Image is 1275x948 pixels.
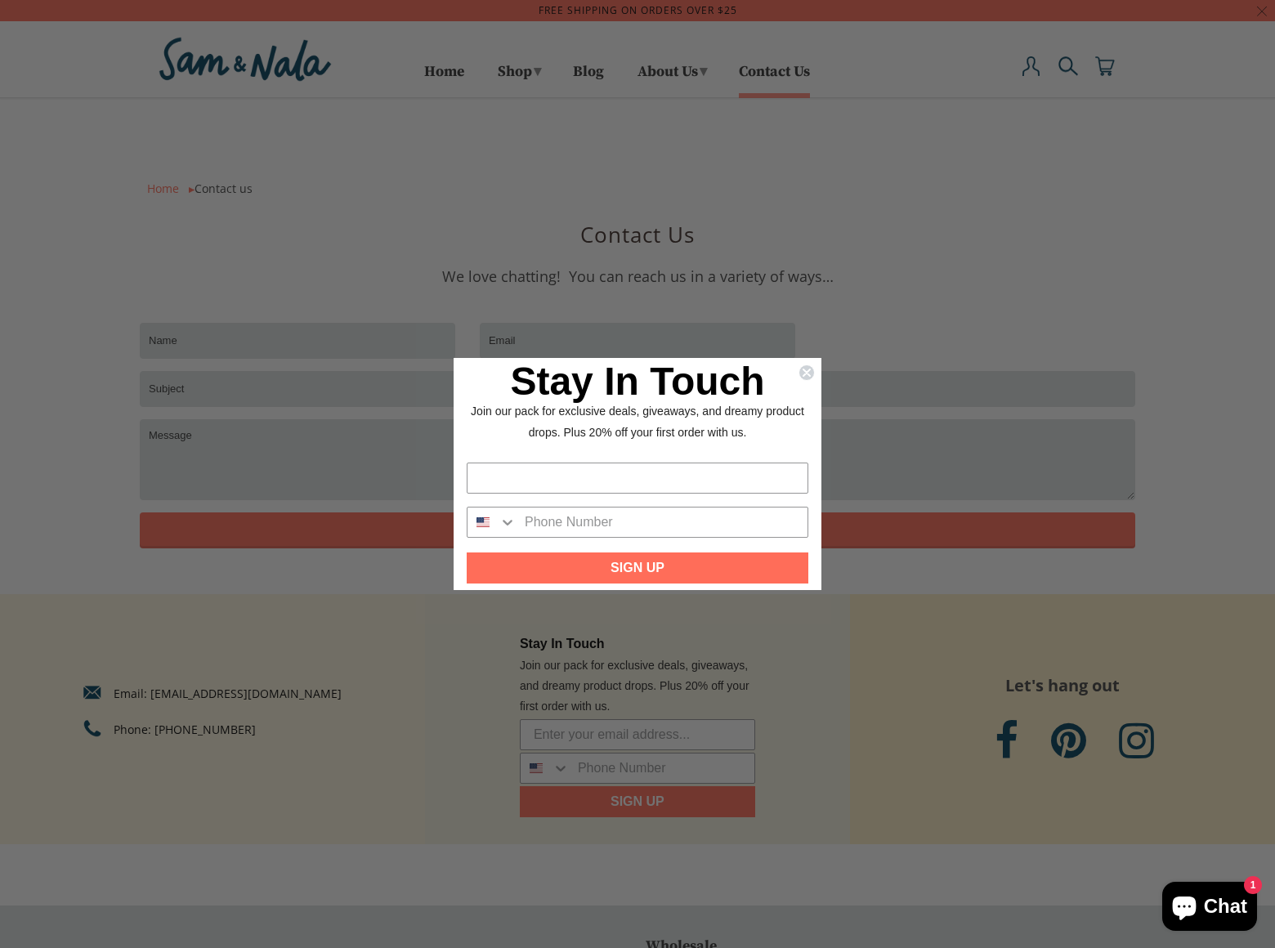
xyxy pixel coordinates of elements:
[467,463,808,494] input: Enter your email address...
[510,360,764,403] span: Stay In Touch
[799,364,815,381] button: Close dialog
[467,552,808,584] button: SIGN UP
[471,405,804,438] span: Join our pack for exclusive deals, giveaways, and dreamy product drops. Plus 20% off your first o...
[1157,882,1262,935] inbox-online-store-chat: Shopify online store chat
[517,508,807,537] input: Phone Number
[476,516,490,529] img: United States
[467,508,517,537] button: Search Countries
